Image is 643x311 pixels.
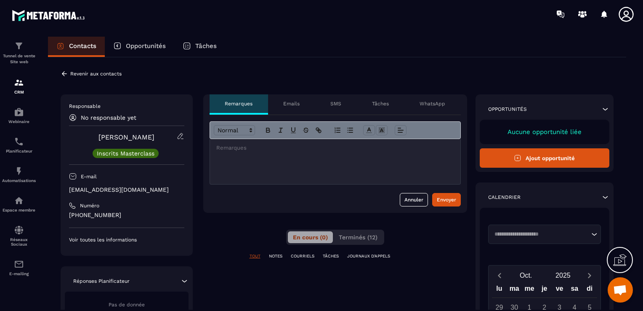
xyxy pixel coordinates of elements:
p: Réponses Planificateur [73,278,130,284]
a: automationsautomationsWebinaire [2,101,36,130]
p: JOURNAUX D'APPELS [347,253,390,259]
a: Contacts [48,37,105,57]
img: scheduler [14,137,24,147]
p: Revenir aux contacts [70,71,122,77]
div: Ouvrir le chat [608,277,633,303]
div: ve [552,283,567,298]
a: social-networksocial-networkRéseaux Sociaux [2,219,36,253]
a: formationformationCRM [2,71,36,101]
a: automationsautomationsAutomatisations [2,160,36,189]
button: Ajout opportunité [480,148,610,168]
img: formation [14,78,24,88]
p: Opportunités [488,106,527,113]
p: Tâches [372,100,389,107]
p: Tunnel de vente Site web [2,53,36,65]
a: [PERSON_NAME] [98,133,154,141]
a: emailemailE-mailing [2,253,36,282]
p: SMS [330,100,341,107]
p: Réseaux Sociaux [2,237,36,247]
p: E-mailing [2,271,36,276]
p: Tâches [195,42,217,50]
img: automations [14,166,24,176]
a: schedulerschedulerPlanificateur [2,130,36,160]
p: Automatisations [2,178,36,183]
p: Emails [283,100,300,107]
p: NOTES [269,253,282,259]
a: automationsautomationsEspace membre [2,189,36,219]
button: Open years overlay [545,268,582,283]
button: Next month [582,270,597,281]
p: TOUT [250,253,260,259]
div: di [582,283,597,298]
p: [EMAIL_ADDRESS][DOMAIN_NAME] [69,186,184,194]
img: email [14,259,24,269]
div: lu [492,283,507,298]
p: TÂCHES [323,253,339,259]
a: Tâches [174,37,225,57]
img: automations [14,196,24,206]
p: CRM [2,90,36,94]
p: Voir toutes les informations [69,236,184,243]
div: Search for option [488,225,601,244]
p: [PHONE_NUMBER] [69,211,184,219]
p: Contacts [69,42,96,50]
input: Search for option [492,230,590,239]
div: ma [507,283,522,298]
div: Envoyer [437,196,456,204]
a: formationformationTunnel de vente Site web [2,35,36,71]
button: En cours (0) [288,231,333,243]
img: social-network [14,225,24,235]
p: No responsable yet [81,114,136,121]
p: E-mail [81,173,97,180]
p: WhatsApp [420,100,445,107]
p: Opportunités [126,42,166,50]
button: Open months overlay [507,268,545,283]
p: Inscrits Masterclass [97,150,154,156]
p: COURRIELS [291,253,314,259]
p: Planificateur [2,149,36,153]
button: Previous month [492,270,507,281]
p: Aucune opportunité liée [488,128,601,136]
button: Annuler [400,193,428,206]
p: Numéro [80,202,99,209]
p: Webinaire [2,119,36,124]
p: Calendrier [488,194,521,201]
button: Envoyer [432,193,461,206]
div: je [537,283,552,298]
div: sa [567,283,582,298]
div: me [522,283,537,298]
span: En cours (0) [293,234,328,241]
span: Pas de donnée [109,302,145,308]
p: Responsable [69,103,184,110]
img: formation [14,41,24,51]
img: logo [12,8,88,23]
button: Terminés (12) [334,231,383,243]
span: Terminés (12) [339,234,377,241]
p: Remarques [225,100,252,107]
p: Espace membre [2,208,36,212]
a: Opportunités [105,37,174,57]
img: automations [14,107,24,117]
